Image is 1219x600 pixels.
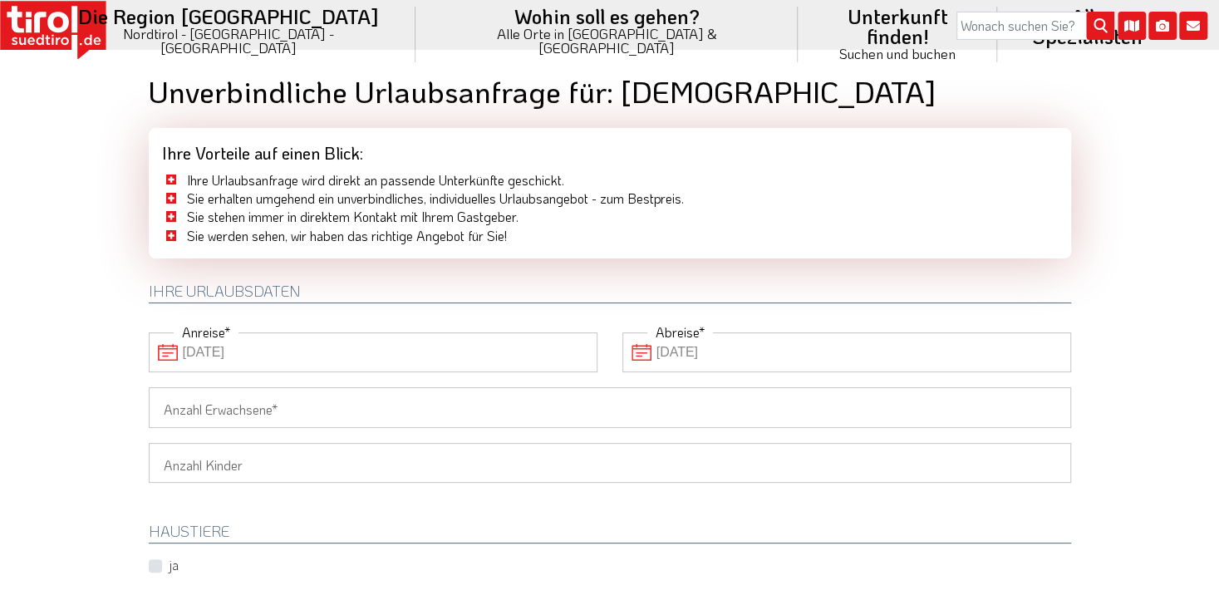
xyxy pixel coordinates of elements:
[162,189,1058,208] li: Sie erhalten umgehend ein unverbindliches, individuelles Urlaubsangebot - zum Bestpreis.
[149,283,1071,303] h2: Ihre Urlaubsdaten
[1118,12,1146,40] i: Karte öffnen
[956,12,1114,40] input: Wonach suchen Sie?
[1179,12,1207,40] i: Kontakt
[1148,12,1177,40] i: Fotogalerie
[162,208,1058,226] li: Sie stehen immer in direktem Kontakt mit Ihrem Gastgeber.
[162,227,1058,245] li: Sie werden sehen, wir haben das richtige Angebot für Sie!
[149,524,1071,543] h2: HAUSTIERE
[149,128,1071,171] div: Ihre Vorteile auf einen Blick:
[818,47,976,61] small: Suchen und buchen
[162,171,1058,189] li: Ihre Urlaubsanfrage wird direkt an passende Unterkünfte geschickt.
[169,556,179,574] label: ja
[435,27,778,55] small: Alle Orte in [GEOGRAPHIC_DATA] & [GEOGRAPHIC_DATA]
[149,75,1071,108] h1: Unverbindliche Urlaubsanfrage für: [DEMOGRAPHIC_DATA]
[61,27,396,55] small: Nordtirol - [GEOGRAPHIC_DATA] - [GEOGRAPHIC_DATA]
